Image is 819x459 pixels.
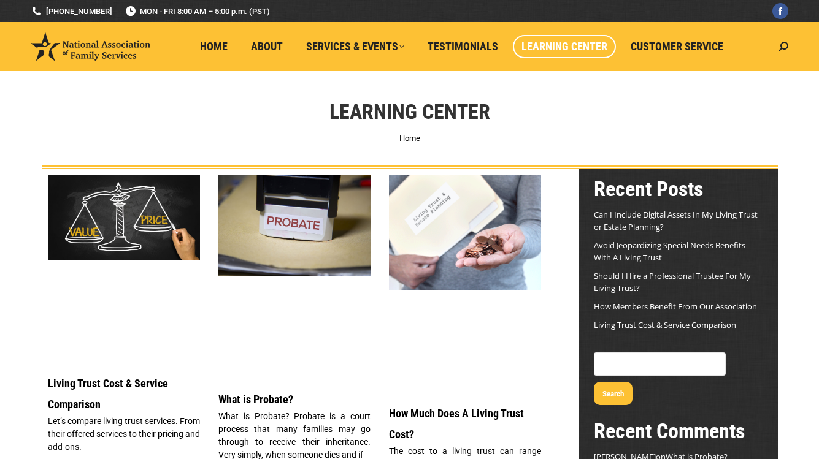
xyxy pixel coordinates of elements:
p: Let’s compare living trust services. From their offered services to their pricing and add-ons. [48,415,200,453]
a: Avoid Jeopardizing Special Needs Benefits With A Living Trust [594,240,745,263]
a: What is Probate? [218,393,293,406]
a: Should I Hire a Professional Trustee For My Living Trust? [594,270,751,294]
button: Search [594,382,633,405]
span: Services & Events [306,40,404,53]
img: National Association of Family Services [31,32,150,61]
a: Living Trust Service and Price Comparison Blog Image [48,175,200,361]
h2: Recent Posts [594,175,763,202]
span: Customer Service [631,40,723,53]
a: What is Probate? [218,175,371,377]
a: Facebook page opens in new window [772,3,788,19]
a: Living Trust Cost [389,175,541,391]
a: Learning Center [513,35,616,58]
a: Living Trust Cost & Service Comparison [48,377,168,411]
a: Home [399,134,420,143]
a: Living Trust Cost & Service Comparison [594,319,736,330]
a: [PHONE_NUMBER] [31,6,112,17]
a: Testimonials [419,35,507,58]
a: Customer Service [622,35,732,58]
h1: Learning Center [329,98,490,125]
span: About [251,40,283,53]
a: Home [191,35,236,58]
span: Home [200,40,228,53]
a: Can I Include Digital Assets In My Living Trust or Estate Planning? [594,209,758,232]
h2: Recent Comments [594,417,763,444]
img: Living Trust Service and Price Comparison Blog Image [48,175,200,260]
img: What is Probate? [218,175,371,276]
span: Testimonials [428,40,498,53]
a: How Members Benefit From Our Association [594,301,757,312]
span: Learning Center [521,40,607,53]
a: How Much Does A Living Trust Cost? [389,407,524,441]
a: About [242,35,291,58]
img: Living Trust Cost [389,175,541,290]
span: MON - FRI 8:00 AM – 5:00 p.m. (PST) [125,6,270,17]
